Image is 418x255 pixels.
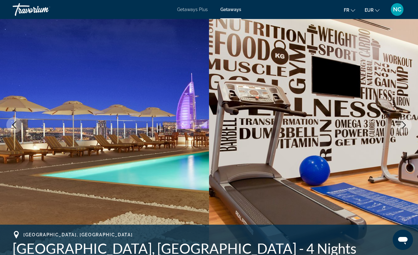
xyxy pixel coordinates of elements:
span: NC [393,6,401,13]
a: Getaways [220,7,241,12]
button: User Menu [389,3,405,16]
a: Travorium [13,1,76,18]
button: Change language [344,5,355,15]
span: [GEOGRAPHIC_DATA], [GEOGRAPHIC_DATA] [23,232,133,237]
span: EUR [365,8,373,13]
iframe: Bouton de lancement de la fenêtre de messagerie [393,230,413,250]
a: Getaways Plus [177,7,208,12]
button: Change currency [365,5,379,15]
span: fr [344,8,349,13]
button: Previous image [6,117,22,133]
button: Next image [396,117,412,133]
